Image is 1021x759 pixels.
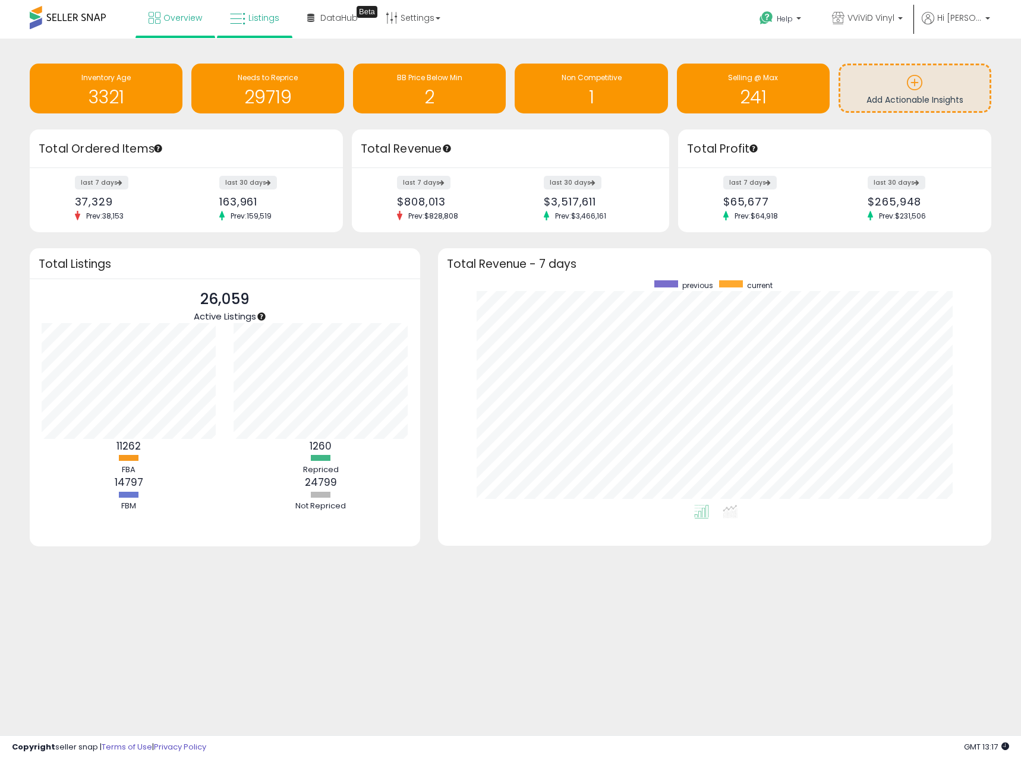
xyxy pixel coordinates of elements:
label: last 30 days [219,176,277,189]
b: 24799 [305,475,337,489]
a: Help [750,2,813,39]
div: Not Repriced [285,501,357,512]
h1: 29719 [197,87,338,107]
div: Tooltip anchor [357,6,377,18]
div: FBM [93,501,165,512]
h3: Total Listings [39,260,411,268]
span: BB Price Below Min [397,72,462,83]
span: Prev: $828,808 [402,211,464,221]
span: Overview [163,12,202,24]
h3: Total Ordered Items [39,141,334,157]
h1: 3321 [36,87,177,107]
span: Prev: $231,506 [873,211,932,221]
h1: 241 [683,87,824,107]
span: Prev: 159,519 [225,211,278,221]
span: Add Actionable Insights [866,94,963,106]
i: Get Help [759,11,774,26]
div: Tooltip anchor [256,311,267,322]
span: Prev: $3,466,161 [549,211,612,221]
div: 37,329 [75,195,178,208]
div: $3,517,611 [544,195,648,208]
a: BB Price Below Min 2 [353,64,506,113]
div: Tooltip anchor [442,143,452,154]
div: 163,961 [219,195,322,208]
a: Hi [PERSON_NAME] [922,12,990,39]
a: Non Competitive 1 [515,64,667,113]
b: 14797 [115,475,143,489]
div: FBA [93,464,165,476]
span: Prev: 38,153 [80,211,130,221]
div: Tooltip anchor [153,143,163,154]
span: Help [777,14,793,24]
div: $265,948 [868,195,970,208]
span: VViViD Vinyl [847,12,894,24]
a: Add Actionable Insights [840,65,990,111]
h3: Total Revenue [361,141,660,157]
label: last 7 days [397,176,450,189]
h1: 1 [521,87,661,107]
h1: 2 [359,87,500,107]
span: Hi [PERSON_NAME] [937,12,982,24]
span: Active Listings [194,310,256,322]
h3: Total Profit [687,141,982,157]
a: Needs to Reprice 29719 [191,64,344,113]
div: $65,677 [723,195,826,208]
label: last 30 days [544,176,601,189]
label: last 7 days [75,176,128,189]
span: current [747,280,773,290]
span: Needs to Reprice [238,72,298,83]
p: 26,059 [194,288,256,311]
span: Listings [248,12,279,24]
label: last 30 days [868,176,925,189]
span: DataHub [320,12,358,24]
a: Inventory Age 3321 [30,64,182,113]
div: Tooltip anchor [748,143,759,154]
div: Repriced [285,464,357,476]
b: 11262 [116,439,141,453]
h3: Total Revenue - 7 days [447,260,982,268]
div: $808,013 [397,195,502,208]
span: Selling @ Max [728,72,778,83]
span: Inventory Age [81,72,131,83]
a: Selling @ Max 241 [677,64,830,113]
span: Prev: $64,918 [729,211,784,221]
span: Non Competitive [562,72,622,83]
label: last 7 days [723,176,777,189]
span: previous [682,280,713,290]
b: 1260 [310,439,332,453]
